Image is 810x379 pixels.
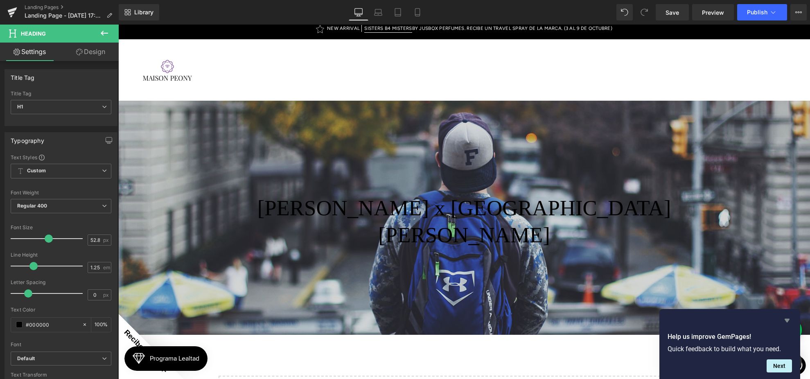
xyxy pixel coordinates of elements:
[388,4,408,20] a: Tablet
[21,30,46,37] span: Heading
[17,355,35,362] i: Default
[387,15,431,76] a: UNIVERSOS
[134,9,153,16] span: Library
[408,4,427,20] a: Mobile
[11,133,44,144] div: Typography
[25,4,119,11] a: Landing Pages
[17,203,47,209] b: Regular 400
[702,8,724,17] span: Preview
[668,345,792,353] p: Quick feedback to build what you need.
[11,342,111,347] div: Font
[11,70,35,81] div: Title Tag
[11,225,111,230] div: Font Size
[393,41,425,50] span: UNIVERSOS
[11,252,111,258] div: Line Height
[737,4,787,20] button: Publish
[431,15,505,76] a: PERFUMERÍA DE AUTOR
[106,170,585,224] h1: [PERSON_NAME] x [GEOGRAPHIC_DATA][PERSON_NAME]
[11,280,111,285] div: Letter Spacing
[209,0,494,9] span: NEW ARRIVAL BY JUSBOX PERFUMES. RECIBE UN TRAVEL SPRAY DE LA MARCA. (3 AL 9 DE OCTUBRE)
[610,336,666,346] span: Habla con nosotros
[119,4,159,20] a: New Library
[103,237,110,243] span: px
[790,4,807,20] button: More
[91,318,111,332] div: %
[6,322,90,346] iframe: Button to open loyalty program pop-up
[608,331,688,350] a: Send a message via WhatsApp
[512,41,561,50] span: SOBRE NOSOTROS
[11,307,111,313] div: Text Color
[616,4,633,20] button: Undo
[747,9,767,16] span: Publish
[636,4,652,20] button: Redo
[767,359,792,372] button: Next question
[246,0,293,7] a: SISTERS B4 MISTERS
[349,4,368,20] a: Desktop
[368,4,388,20] a: Laptop
[26,320,78,329] input: Color
[17,104,23,110] b: H1
[11,91,111,97] div: Title Tag
[666,8,679,17] span: Save
[573,41,603,50] span: EXIPA 2024
[11,190,111,196] div: Font Weight
[103,265,110,270] span: em
[363,41,381,50] span: INICIO
[567,15,609,76] a: EXIPA 2024
[782,316,792,325] button: Hide survey
[11,372,111,378] div: Text Transform
[357,15,387,76] a: INICIO
[668,332,792,342] h2: Help us improve GemPages!
[505,15,567,76] a: SOBRE NOSOTROS
[103,292,110,298] span: px
[25,12,103,19] span: Landing Page - [DATE] 17:48:34
[692,4,734,20] a: Preview
[668,316,792,372] div: Help us improve GemPages!
[608,331,688,350] div: Open WhatsApp chat
[61,43,120,61] a: Design
[11,154,111,160] div: Text Styles
[27,167,46,174] b: Custom
[437,41,499,50] span: PERFUMERÍA DE AUTOR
